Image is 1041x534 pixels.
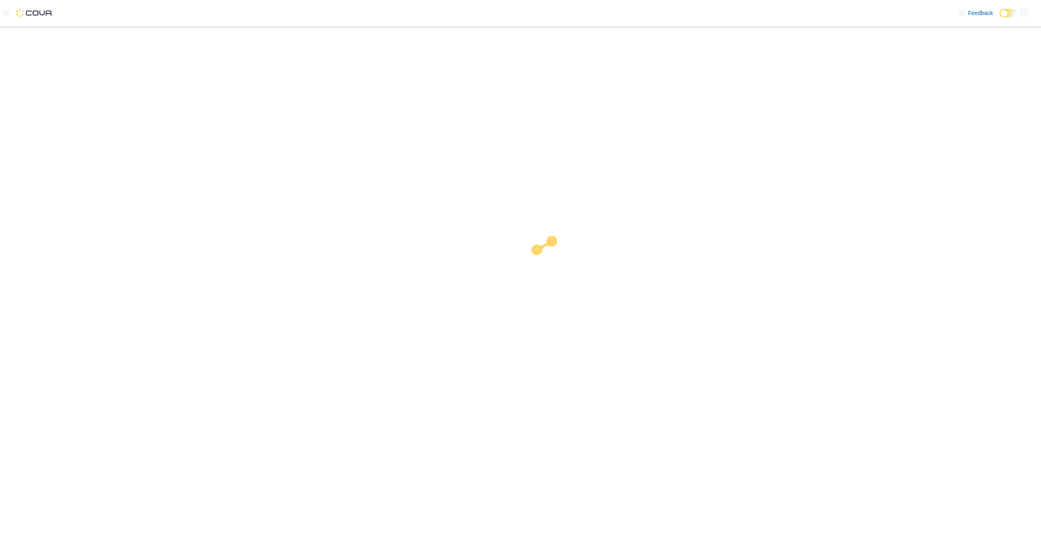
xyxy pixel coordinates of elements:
[968,9,993,17] span: Feedback
[16,9,53,17] img: Cova
[520,230,581,291] img: cova-loader
[1000,9,1017,17] input: Dark Mode
[955,5,996,21] a: Feedback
